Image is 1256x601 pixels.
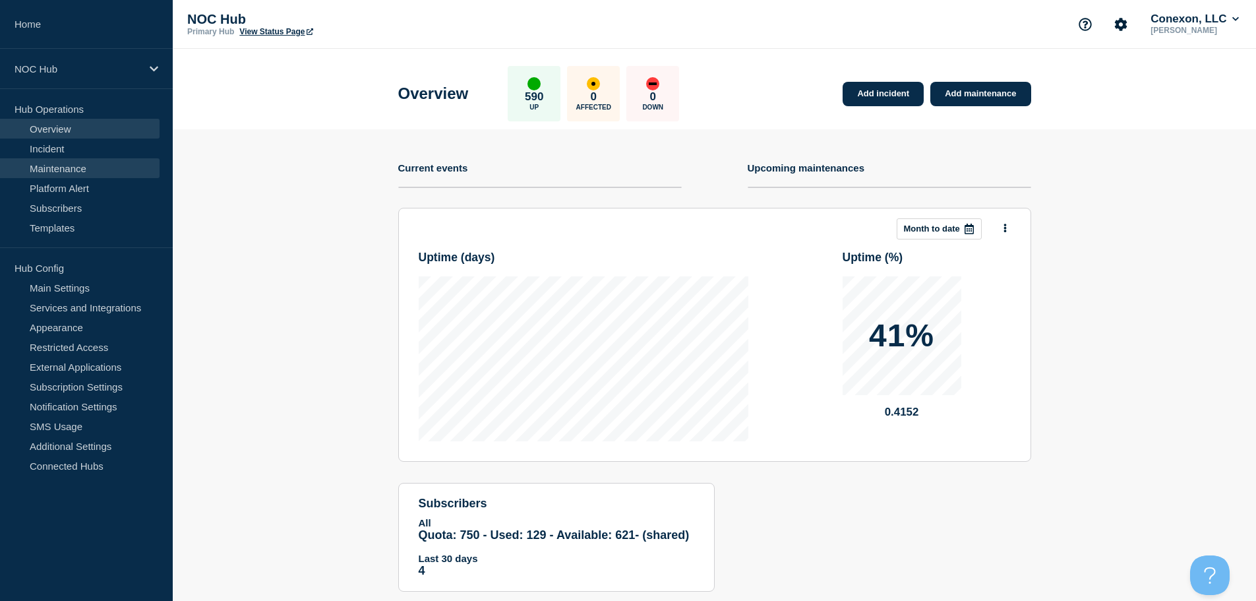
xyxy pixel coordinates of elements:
p: Up [529,104,539,111]
div: up [527,77,541,90]
div: down [646,77,659,90]
p: NOC Hub [187,12,451,27]
span: Quota: 750 - Used: 129 - Available: 621 - (shared) [419,528,690,542]
button: Conexon, LLC [1148,13,1241,26]
a: View Status Page [239,27,313,36]
p: 4 [419,564,694,578]
iframe: Help Scout Beacon - Open [1190,555,1230,595]
h4: Current events [398,162,468,174]
h4: Upcoming maintenances [748,162,865,174]
p: Affected [576,104,611,111]
a: Add incident [843,82,924,106]
p: 590 [525,90,543,104]
h3: Uptime ( days ) [419,251,495,265]
p: 41% [869,320,934,352]
button: Month to date [897,218,982,239]
p: [PERSON_NAME] [1148,26,1241,35]
p: NOC Hub [15,63,141,75]
h3: Uptime ( % ) [843,251,903,265]
p: Down [642,104,663,111]
p: 0 [650,90,656,104]
p: 0 [591,90,597,104]
button: Account settings [1107,11,1135,38]
a: Add maintenance [930,82,1031,106]
p: All [419,517,694,528]
p: Last 30 days [419,553,694,564]
h4: subscribers [419,497,694,511]
p: Primary Hub [187,27,234,36]
p: 0.4152 [843,406,961,419]
div: affected [587,77,600,90]
button: Support [1071,11,1099,38]
p: Month to date [904,224,960,234]
h1: Overview [398,84,469,103]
